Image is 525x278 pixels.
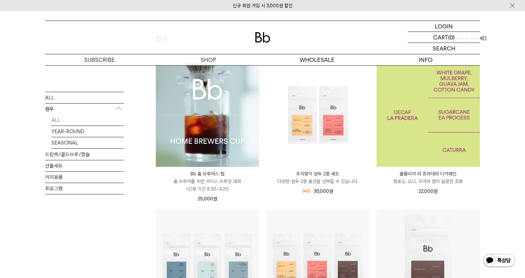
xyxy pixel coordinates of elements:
span: 30,000 [314,188,333,194]
p: 청포도, 오디, 구아바 잼의 달콤한 조화 [376,178,480,185]
a: 추석맞이 원두 2종 세트 다양한 원두 2종 옵션을 선택할 수 있습니다. [266,170,370,185]
a: 프로그램 [45,183,124,194]
p: Bb 홈 브루어스 컵 [156,170,259,178]
img: 추석맞이 원두 2종 세트 [266,63,370,167]
p: 콜롬비아 라 프라데라 디카페인 [376,170,480,178]
a: ALL [51,114,124,125]
a: SEASONAL [51,137,124,148]
p: SEARCH [433,43,455,54]
p: (0) [448,32,455,43]
a: SUBSCRIBE [45,54,154,65]
a: SHOP [154,54,263,65]
p: 추석맞이 원두 2종 세트 [266,170,370,178]
p: 홈 브루어를 위한 아이스 브루잉 대회 (신청 기간 8.30~9.21) [156,178,259,193]
a: 커피용품 [45,171,124,182]
img: 로고 [255,32,270,43]
span: 원 [329,188,333,194]
a: 드립백/콜드브루/캡슐 [45,149,124,160]
a: CART (0) [408,32,480,43]
span: 22,000 [418,188,438,194]
span: 25,000 [198,196,217,202]
a: YEAR-ROUND [51,126,124,137]
a: ALL [45,92,124,103]
span: 원 [213,196,217,202]
span: 원 [434,188,438,194]
p: CART [433,32,448,43]
a: 선물세트 [45,160,124,171]
a: Bb 홈 브루어스 컵 홈 브루어를 위한 아이스 브루잉 대회(신청 기간 8.30~9.21) [156,170,259,193]
p: 원두 [45,103,124,115]
p: LOGIN [435,21,453,32]
a: 신규 회원 가입 시 3,000원 할인 [233,3,293,9]
p: WHOLESALE [263,54,371,65]
img: 1000001187_add2_054.jpg [376,63,480,167]
a: LOGIN [408,21,480,32]
a: 콜롬비아 라 프라데라 디카페인 청포도, 오디, 구아바 잼의 달콤한 조화 [376,170,480,185]
p: INFO [371,54,480,65]
div: 14% [302,187,311,195]
img: Bb 홈 브루어스 컵 [156,63,259,167]
a: 콜롬비아 라 프라데라 디카페인 [376,63,480,167]
img: 카카오톡 채널 1:1 채팅 버튼 [483,253,516,269]
p: 다양한 원두 2종 옵션을 선택할 수 있습니다. [266,178,370,185]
